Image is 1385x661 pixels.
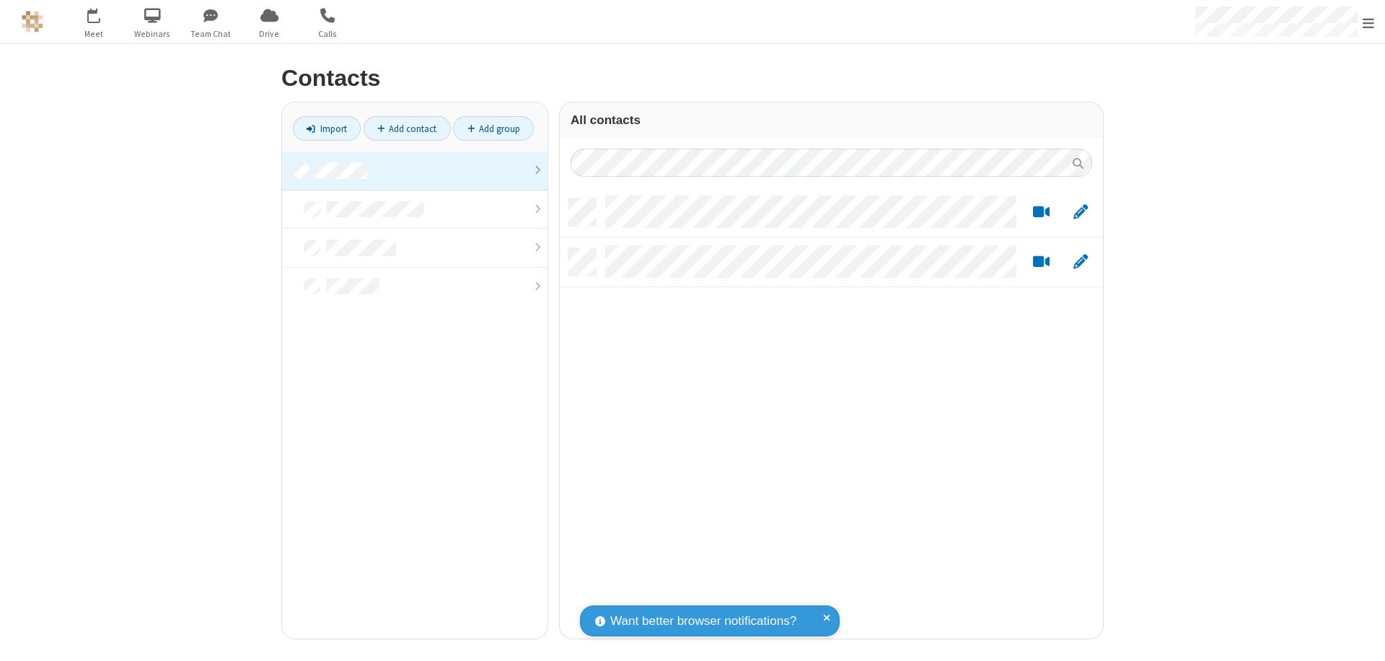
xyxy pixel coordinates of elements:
div: 3 [97,8,107,19]
div: grid [560,188,1103,639]
span: Webinars [126,27,180,40]
a: Import [293,116,361,141]
button: Edit [1066,253,1094,271]
img: QA Selenium DO NOT DELETE OR CHANGE [22,11,43,32]
span: Team Chat [184,27,238,40]
h2: Contacts [281,66,1104,91]
iframe: Chat [1349,623,1374,651]
h3: All contacts [571,113,1092,127]
a: Add group [453,116,534,141]
button: Start a video meeting [1027,203,1055,222]
a: Add contact [364,116,451,141]
button: Edit [1066,203,1094,222]
button: Start a video meeting [1027,253,1055,271]
span: Drive [242,27,296,40]
span: Calls [301,27,355,40]
span: Want better browser notifications? [610,612,796,631]
span: Meet [67,27,121,40]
